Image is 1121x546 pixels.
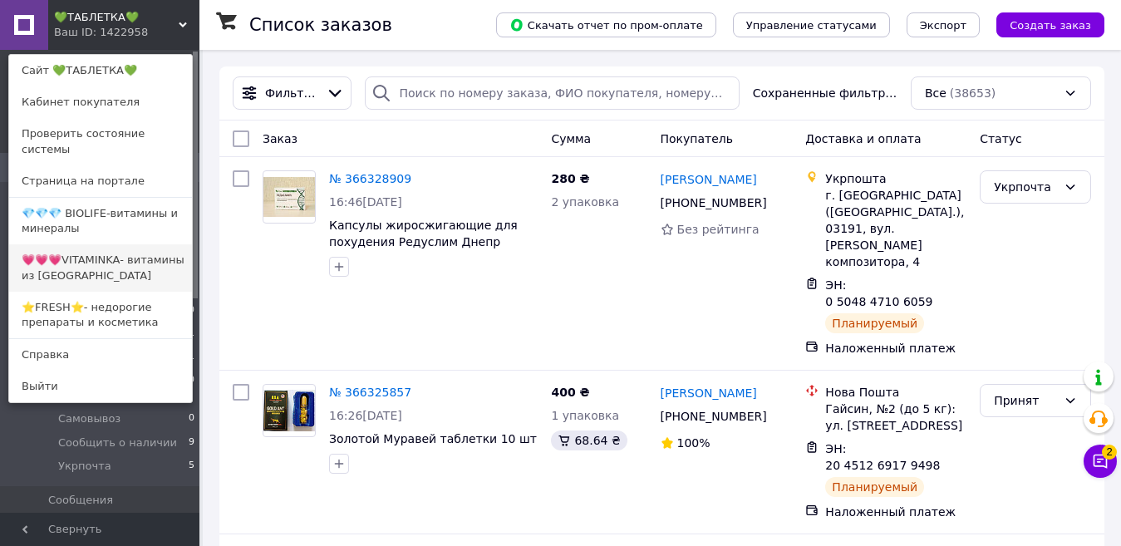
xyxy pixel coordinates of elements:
span: Самовывоз [58,411,120,426]
span: (38653) [950,86,996,100]
span: Скачать отчет по пром-оплате [509,17,703,32]
div: Гайсин, №2 (до 5 кг): ул. [STREET_ADDRESS] [825,401,966,434]
span: 0 [189,411,194,426]
span: ЭН: 0 5048 4710 6059 [825,278,932,308]
a: Капсулы жиросжигающие для похудения Редуслим Днепр [329,219,518,248]
span: 100% [677,436,710,450]
span: Сообщить о наличии [58,435,177,450]
div: Ваш ID: 1422958 [54,25,124,40]
a: [PERSON_NAME] [661,171,757,188]
img: Фото товару [263,177,315,217]
a: Выйти [9,371,192,402]
a: № 366325857 [329,386,411,399]
a: Сайт 💚ТАБЛЕТКА💚 [9,55,192,86]
span: 9 [189,435,194,450]
span: Покупатель [661,132,734,145]
span: [PHONE_NUMBER] [661,196,767,209]
span: Все [925,85,946,101]
input: Поиск по номеру заказа, ФИО покупателя, номеру телефона, Email, номеру накладной [365,76,739,110]
a: Проверить состояние системы [9,118,192,165]
div: Планируемый [825,477,924,497]
span: 5 [189,459,194,474]
button: Скачать отчет по пром-оплате [496,12,716,37]
span: Экспорт [920,19,966,32]
div: Укрпочта [994,178,1057,196]
div: г. [GEOGRAPHIC_DATA] ([GEOGRAPHIC_DATA].), 03191, вул. [PERSON_NAME] композитора, 4 [825,187,966,270]
a: Кабинет покупателя [9,86,192,118]
a: Фото товару [263,384,316,437]
span: 1 упаковка [551,409,619,422]
div: Укрпошта [825,170,966,187]
span: 16:46[DATE] [329,195,402,209]
span: Укрпочта [58,459,111,474]
button: Экспорт [907,12,980,37]
div: Принят [994,391,1057,410]
span: Сумма [551,132,591,145]
span: 💚ТАБЛЕТКА💚 [54,10,179,25]
a: Фото товару [263,170,316,224]
div: Наложенный платеж [825,340,966,357]
span: Статус [980,132,1022,145]
button: Создать заказ [996,12,1104,37]
div: Планируемый [825,313,924,333]
span: Сообщения [48,493,113,508]
button: Управление статусами [733,12,890,37]
a: [PERSON_NAME] [661,385,757,401]
a: Страница на портале [9,165,192,197]
span: Доставка и оплата [805,132,921,145]
h1: Список заказов [249,15,392,35]
img: Фото товару [263,390,315,431]
span: 400 ₴ [551,386,589,399]
a: № 366328909 [329,172,411,185]
a: Создать заказ [980,17,1104,31]
a: 💎💎💎 BIOLIFE-витамины и минералы [9,198,192,244]
span: 280 ₴ [551,172,589,185]
a: Золотой Муравей таблетки 10 шт [329,432,537,445]
button: Чат с покупателем2 [1084,445,1117,478]
span: [PHONE_NUMBER] [661,410,767,423]
span: Создать заказ [1010,19,1091,32]
span: 2 упаковка [551,195,619,209]
span: 2 [1102,445,1117,460]
span: Без рейтинга [677,223,760,236]
span: 16:26[DATE] [329,409,402,422]
span: Управление статусами [746,19,877,32]
span: Сохраненные фильтры: [753,85,897,101]
span: ЭН: 20 4512 6917 9498 [825,442,940,472]
span: Заказ [263,132,297,145]
a: Справка [9,339,192,371]
div: 68.64 ₴ [551,430,627,450]
a: 💗💗💗VITAMINKA- витамины из [GEOGRAPHIC_DATA] [9,244,192,291]
div: Нова Пошта [825,384,966,401]
div: Наложенный платеж [825,504,966,520]
a: ⭐FRESH⭐- недорогие препараты и косметика [9,292,192,338]
span: Фильтры [265,85,319,101]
